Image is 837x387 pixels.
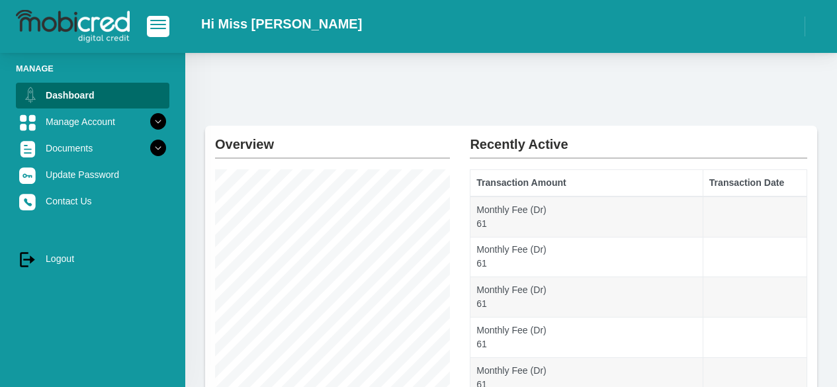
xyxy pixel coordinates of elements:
a: Manage Account [16,109,169,134]
img: logo-mobicred.svg [16,10,130,43]
a: Documents [16,136,169,161]
h2: Hi Miss [PERSON_NAME] [201,16,362,32]
h2: Recently Active [470,126,807,152]
li: Manage [16,62,169,75]
th: Transaction Amount [470,170,703,196]
a: Contact Us [16,189,169,214]
td: Monthly Fee (Dr) 61 [470,318,703,358]
a: Logout [16,246,169,271]
td: Monthly Fee (Dr) 61 [470,196,703,237]
td: Monthly Fee (Dr) 61 [470,237,703,277]
td: Monthly Fee (Dr) 61 [470,277,703,318]
a: Update Password [16,162,169,187]
th: Transaction Date [703,170,807,196]
h2: Overview [215,126,450,152]
a: Dashboard [16,83,169,108]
